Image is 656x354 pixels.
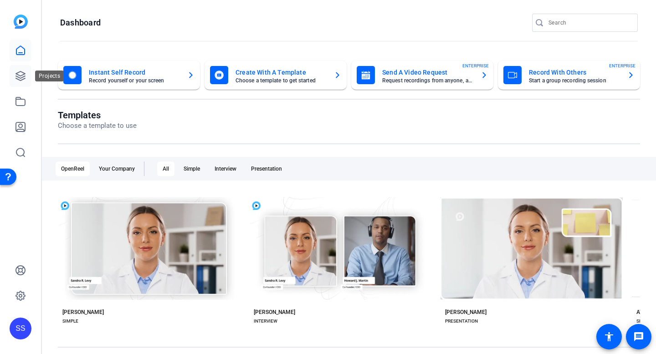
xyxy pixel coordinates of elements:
mat-card-title: Create With A Template [236,67,327,78]
div: PRESENTATION [445,318,478,325]
div: [PERSON_NAME] [254,308,295,316]
input: Search [548,17,630,28]
img: blue-gradient.svg [14,15,28,29]
div: [PERSON_NAME] [445,308,487,316]
div: [PERSON_NAME] [62,308,104,316]
span: ENTERPRISE [609,62,635,69]
div: OpenReel [56,162,90,176]
div: All [157,162,174,176]
button: Create With A TemplateChoose a template to get started [205,61,347,90]
mat-card-subtitle: Request recordings from anyone, anywhere [382,78,473,83]
button: Send A Video RequestRequest recordings from anyone, anywhereENTERPRISE [351,61,493,90]
mat-card-subtitle: Start a group recording session [529,78,620,83]
div: Simple [178,162,205,176]
h1: Dashboard [60,17,101,28]
button: Record With OthersStart a group recording sessionENTERPRISE [498,61,640,90]
mat-card-title: Instant Self Record [89,67,180,78]
mat-card-subtitle: Choose a template to get started [236,78,327,83]
div: Presentation [246,162,287,176]
mat-icon: message [633,331,644,342]
button: Instant Self RecordRecord yourself or your screen [58,61,200,90]
div: Interview [209,162,242,176]
mat-card-title: Record With Others [529,67,620,78]
h1: Templates [58,110,137,121]
div: Your Company [93,162,140,176]
div: SS [10,318,31,339]
div: INTERVIEW [254,318,277,325]
span: ENTERPRISE [462,62,489,69]
div: SIMPLE [636,318,652,325]
p: Choose a template to use [58,121,137,131]
mat-card-subtitle: Record yourself or your screen [89,78,180,83]
div: Projects [35,71,64,81]
div: SIMPLE [62,318,78,325]
mat-icon: accessibility [604,331,615,342]
mat-card-title: Send A Video Request [382,67,473,78]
